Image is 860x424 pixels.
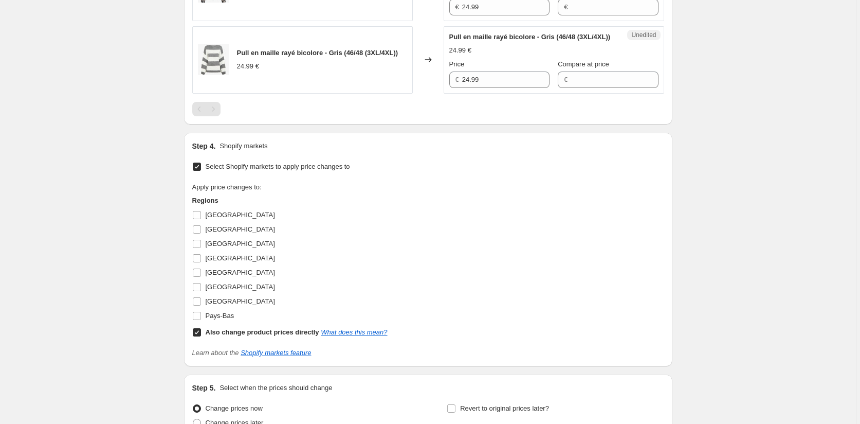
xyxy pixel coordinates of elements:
nav: Pagination [192,102,221,116]
a: Shopify markets feature [241,349,311,357]
span: € [455,3,459,11]
span: Apply price changes to: [192,183,262,191]
span: Compare at price [558,60,609,68]
span: Change prices now [206,404,263,412]
span: [GEOGRAPHIC_DATA] [206,283,275,291]
span: Unedited [631,31,656,39]
span: € [564,3,568,11]
img: JOA-4378-1_80x.jpg [198,44,229,75]
span: [GEOGRAPHIC_DATA] [206,240,275,248]
span: Revert to original prices later? [460,404,549,412]
a: What does this mean? [321,328,387,336]
h2: Step 4. [192,141,216,151]
i: Learn about the [192,349,312,357]
b: Also change product prices directly [206,328,319,336]
span: [GEOGRAPHIC_DATA] [206,297,275,305]
span: [GEOGRAPHIC_DATA] [206,211,275,219]
span: Price [449,60,465,68]
p: Shopify markets [219,141,267,151]
p: Select when the prices should change [219,383,332,393]
span: 24.99 € [449,46,471,54]
span: 24.99 € [237,62,259,70]
span: Select Shopify markets to apply price changes to [206,163,350,170]
span: Pull en maille rayé bicolore - Gris (46/48 (3XL/4XL)) [237,49,398,57]
span: [GEOGRAPHIC_DATA] [206,269,275,276]
h2: Step 5. [192,383,216,393]
span: [GEOGRAPHIC_DATA] [206,225,275,233]
span: [GEOGRAPHIC_DATA] [206,254,275,262]
span: € [564,76,568,83]
h3: Regions [192,196,388,206]
span: Pays-Bas [206,312,234,320]
span: € [455,76,459,83]
span: Pull en maille rayé bicolore - Gris (46/48 (3XL/4XL)) [449,33,611,41]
